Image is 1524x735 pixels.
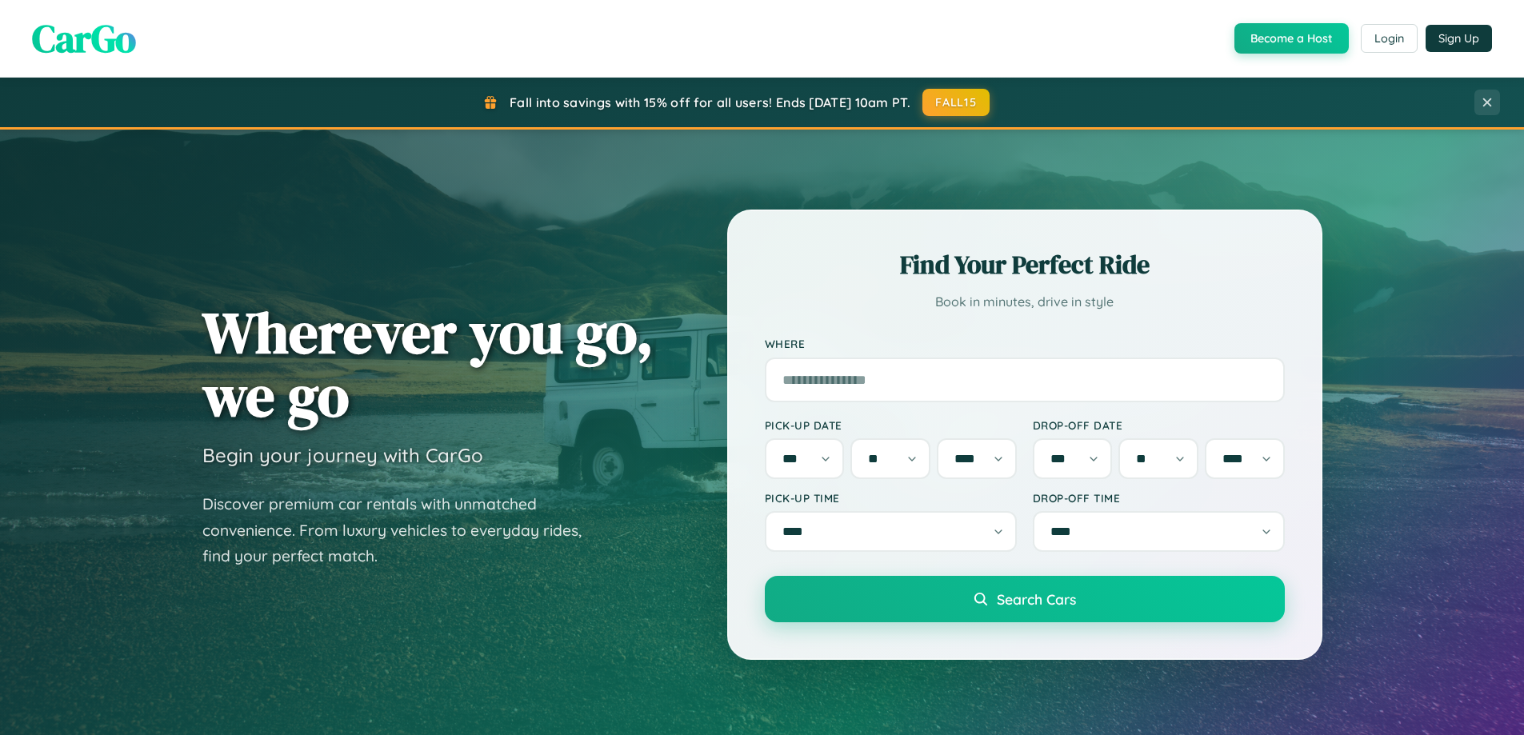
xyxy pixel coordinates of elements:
h3: Begin your journey with CarGo [202,443,483,467]
h2: Find Your Perfect Ride [765,247,1285,282]
h1: Wherever you go, we go [202,301,654,427]
label: Pick-up Time [765,491,1017,505]
button: Search Cars [765,576,1285,622]
button: Become a Host [1234,23,1349,54]
p: Book in minutes, drive in style [765,290,1285,314]
label: Where [765,338,1285,351]
span: Fall into savings with 15% off for all users! Ends [DATE] 10am PT. [510,94,910,110]
label: Drop-off Time [1033,491,1285,505]
span: CarGo [32,12,136,65]
button: Login [1361,24,1418,53]
button: FALL15 [922,89,990,116]
span: Search Cars [997,590,1076,608]
label: Drop-off Date [1033,418,1285,432]
button: Sign Up [1426,25,1492,52]
label: Pick-up Date [765,418,1017,432]
p: Discover premium car rentals with unmatched convenience. From luxury vehicles to everyday rides, ... [202,491,602,569]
